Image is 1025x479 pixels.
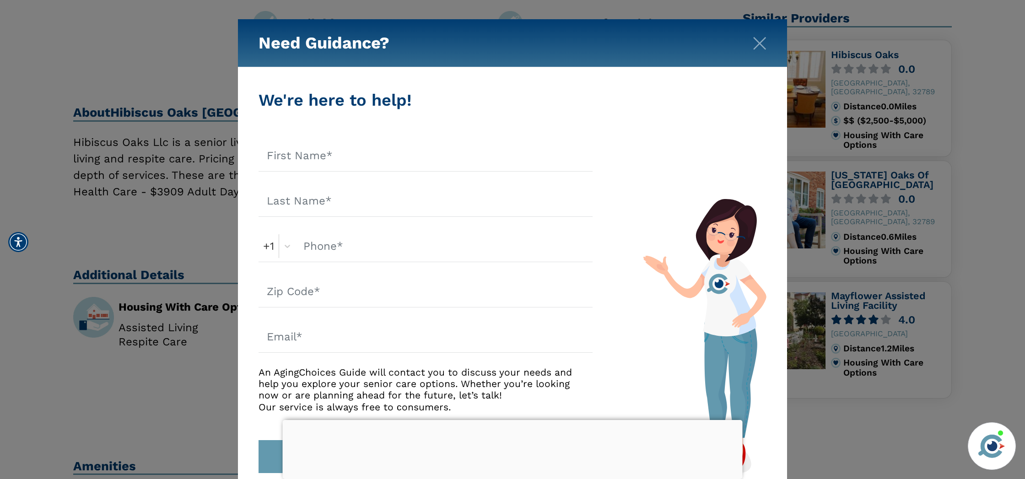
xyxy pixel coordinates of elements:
img: modal-close.svg [753,37,766,50]
div: We're here to help! [259,88,593,113]
img: avatar [976,431,1007,462]
button: CONNECT ME WITH A GUIDE [259,440,593,474]
img: match-guide-form.svg [643,199,766,473]
h5: Need Guidance? [259,19,389,67]
iframe: iframe [844,292,1016,417]
input: Last Name* [259,185,593,217]
input: Zip Code* [259,276,593,307]
iframe: Advertisement [283,420,743,477]
div: An AgingChoices Guide will contact you to discuss your needs and help you explore your senior car... [259,366,593,413]
input: Phone* [295,231,593,262]
input: Email* [259,321,593,353]
button: Close [753,34,766,48]
div: Accessibility Menu [8,232,28,252]
input: First Name* [259,140,593,172]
